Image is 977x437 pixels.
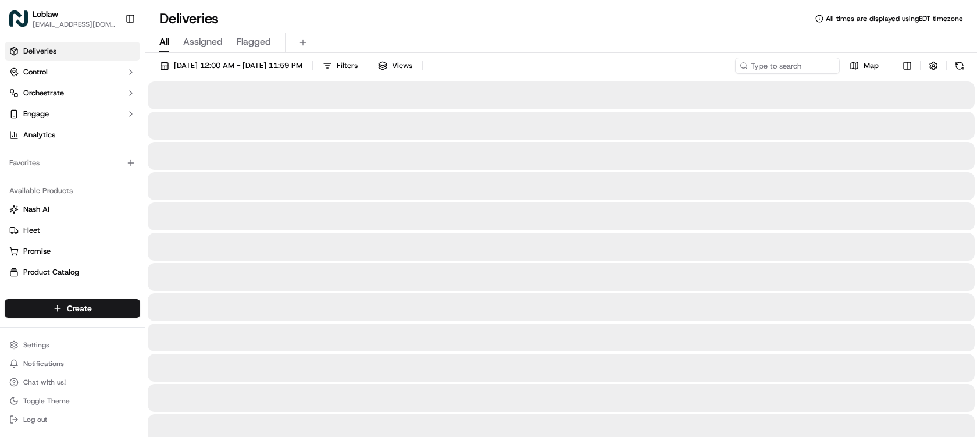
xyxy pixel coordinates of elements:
[174,61,302,71] span: [DATE] 12:00 AM - [DATE] 11:59 PM
[5,393,140,409] button: Toggle Theme
[5,200,140,219] button: Nash AI
[5,374,140,390] button: Chat with us!
[5,299,140,318] button: Create
[23,340,49,350] span: Settings
[392,61,412,71] span: Views
[23,204,49,215] span: Nash AI
[9,246,136,257] a: Promise
[9,9,28,28] img: Loblaw
[23,109,49,119] span: Engage
[67,303,92,314] span: Create
[183,35,223,49] span: Assigned
[9,204,136,215] a: Nash AI
[5,126,140,144] a: Analytics
[9,267,136,278] a: Product Catalog
[23,246,51,257] span: Promise
[5,221,140,240] button: Fleet
[5,63,140,81] button: Control
[23,225,40,236] span: Fleet
[5,5,120,33] button: LoblawLoblaw[EMAIL_ADDRESS][DOMAIN_NAME]
[5,337,140,353] button: Settings
[318,58,363,74] button: Filters
[23,378,66,387] span: Chat with us!
[237,35,271,49] span: Flagged
[5,154,140,172] div: Favorites
[23,67,48,77] span: Control
[844,58,884,74] button: Map
[5,84,140,102] button: Orchestrate
[155,58,308,74] button: [DATE] 12:00 AM - [DATE] 11:59 PM
[23,288,49,299] span: Returns
[826,14,963,23] span: All times are displayed using EDT timezone
[951,58,968,74] button: Refresh
[5,242,140,261] button: Promise
[23,396,70,406] span: Toggle Theme
[5,411,140,428] button: Log out
[159,35,169,49] span: All
[5,42,140,61] a: Deliveries
[159,9,219,28] h1: Deliveries
[337,61,358,71] span: Filters
[5,182,140,200] div: Available Products
[33,8,58,20] button: Loblaw
[5,105,140,123] button: Engage
[373,58,418,74] button: Views
[23,359,64,368] span: Notifications
[33,20,116,29] button: [EMAIL_ADDRESS][DOMAIN_NAME]
[5,263,140,282] button: Product Catalog
[23,130,55,140] span: Analytics
[864,61,879,71] span: Map
[735,58,840,74] input: Type to search
[5,356,140,372] button: Notifications
[9,288,136,299] a: Returns
[23,88,64,98] span: Orchestrate
[5,284,140,303] button: Returns
[23,415,47,424] span: Log out
[23,46,56,56] span: Deliveries
[9,225,136,236] a: Fleet
[23,267,79,278] span: Product Catalog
